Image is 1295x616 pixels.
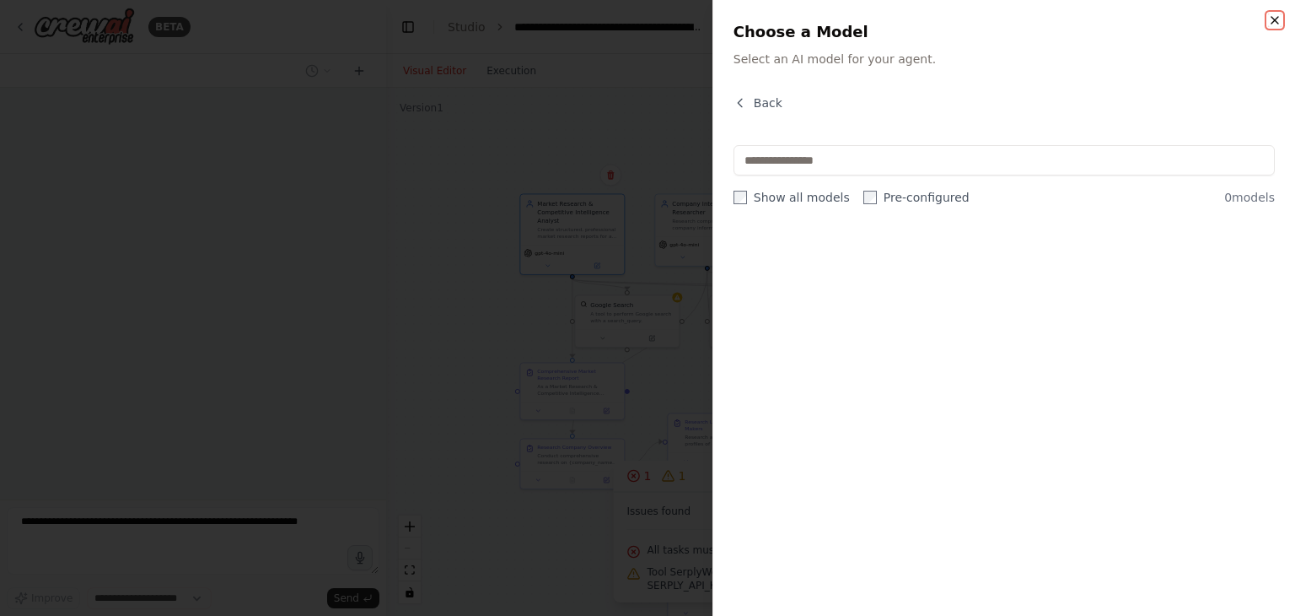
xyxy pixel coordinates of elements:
[863,191,877,204] input: Pre-configured
[733,189,850,206] label: Show all models
[1224,189,1275,206] span: 0 models
[733,51,1275,68] p: Select an AI model for your agent.
[733,191,747,204] input: Show all models
[863,189,970,206] label: Pre-configured
[733,20,1275,44] h2: Choose a Model
[754,95,782,111] span: Back
[733,95,782,111] button: Back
